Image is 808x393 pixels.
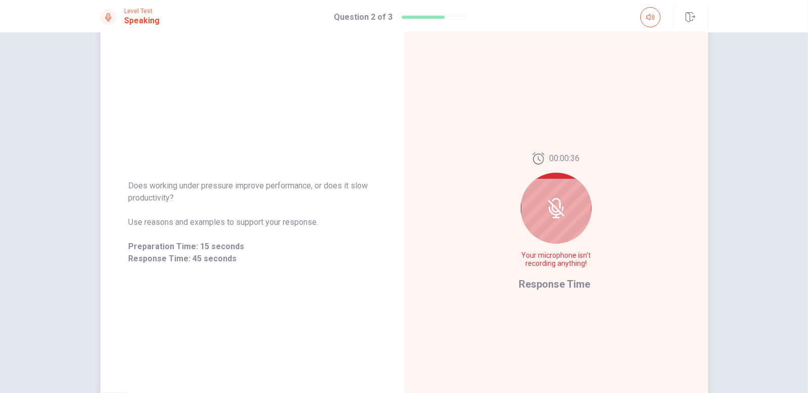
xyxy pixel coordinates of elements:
span: Level Test [125,8,160,15]
span: 00:00:36 [549,152,580,165]
span: Preparation Time: 15 seconds [129,241,376,253]
span: Your microphone isn't recording anything! [519,252,593,268]
h1: Speaking [125,15,160,27]
span: Does working under pressure improve performance, or does it slow productivity? [129,180,376,204]
span: Response Time [519,278,591,290]
span: Use reasons and examples to support your response. [129,216,376,228]
h1: Question 2 of 3 [334,11,393,23]
span: Response Time: 45 seconds [129,253,376,265]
